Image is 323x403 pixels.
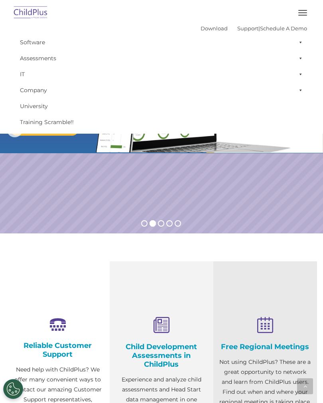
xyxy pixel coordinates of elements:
[16,50,307,66] a: Assessments
[16,34,307,50] a: Software
[201,25,228,32] a: Download
[16,82,307,98] a: Company
[3,379,23,399] button: Cookies Settings
[12,4,49,22] img: ChildPlus by Procare Solutions
[12,341,104,359] h4: Reliable Customer Support
[16,66,307,82] a: IT
[260,25,307,32] a: Schedule A Demo
[201,25,307,32] font: |
[237,25,258,32] a: Support
[16,114,307,130] a: Training Scramble!!
[16,98,307,114] a: University
[219,342,311,351] h4: Free Regional Meetings
[116,342,207,369] h4: Child Development Assessments in ChildPlus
